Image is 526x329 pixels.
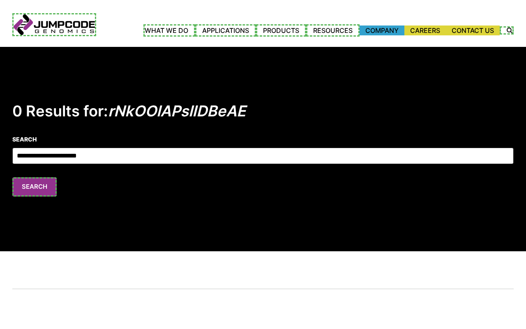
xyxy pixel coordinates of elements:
[306,24,360,37] a: Resources
[360,25,404,35] a: Company
[12,135,514,144] label: Search
[143,24,195,37] a: What We Do
[108,102,246,120] em: rNkOOlAPslIDBeAE
[12,102,514,120] h2: 0 Results for:
[256,24,306,37] a: Products
[195,24,256,37] a: Applications
[500,26,514,35] label: Search the site.
[96,24,500,37] nav: Primary Navigation
[404,25,446,35] a: Careers
[446,25,500,35] a: Contact Us
[12,177,57,197] button: Search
